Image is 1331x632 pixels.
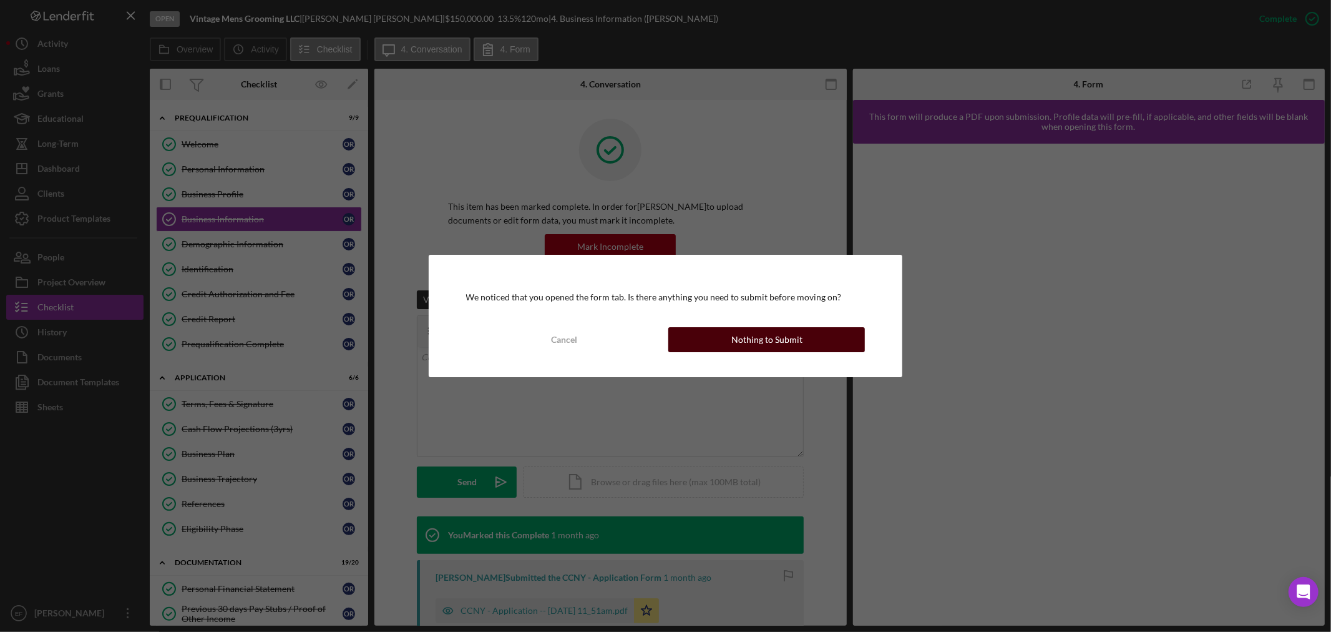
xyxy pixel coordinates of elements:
div: Open Intercom Messenger [1289,577,1319,607]
div: Nothing to Submit [731,327,802,352]
button: Cancel [466,327,663,352]
button: Nothing to Submit [668,327,865,352]
div: We noticed that you opened the form tab. Is there anything you need to submit before moving on? [466,292,865,302]
div: Cancel [551,327,577,352]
